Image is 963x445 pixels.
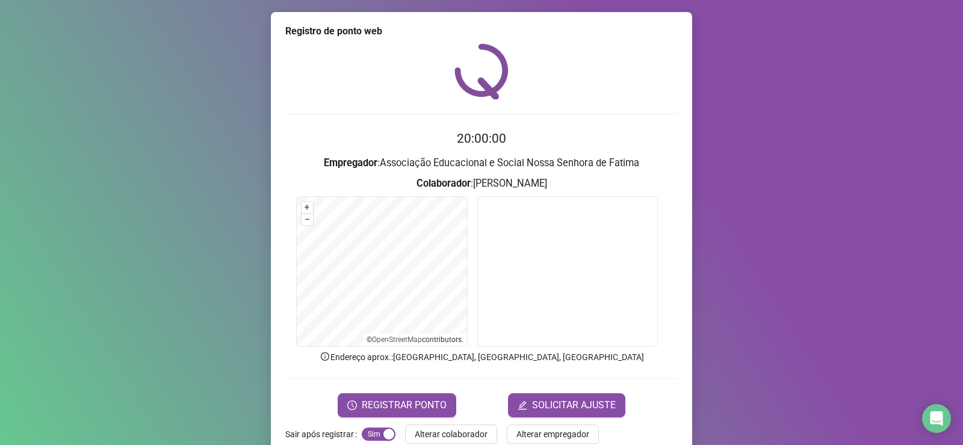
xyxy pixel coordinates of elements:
button: REGISTRAR PONTO [338,393,456,417]
button: – [302,214,313,225]
span: info-circle [320,351,330,362]
span: Alterar colaborador [415,428,488,441]
a: OpenStreetMap [372,335,422,344]
time: 20:00:00 [457,131,506,146]
div: Registro de ponto web [285,24,678,39]
img: QRPoint [454,43,509,99]
span: clock-circle [347,400,357,410]
span: SOLICITAR AJUSTE [532,398,616,412]
strong: Empregador [324,157,377,169]
h3: : [PERSON_NAME] [285,176,678,191]
span: edit [518,400,527,410]
h3: : Associação Educacional e Social Nossa Senhora de Fatima [285,155,678,171]
button: Alterar colaborador [405,425,497,444]
button: + [302,202,313,213]
button: editSOLICITAR AJUSTE [508,393,625,417]
p: Endereço aprox. : [GEOGRAPHIC_DATA], [GEOGRAPHIC_DATA], [GEOGRAPHIC_DATA] [285,350,678,364]
label: Sair após registrar [285,425,362,444]
div: Open Intercom Messenger [922,404,951,433]
strong: Colaborador [416,178,471,189]
li: © contributors. [367,335,463,344]
span: REGISTRAR PONTO [362,398,447,412]
button: Alterar empregador [507,425,599,444]
span: Alterar empregador [516,428,589,441]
